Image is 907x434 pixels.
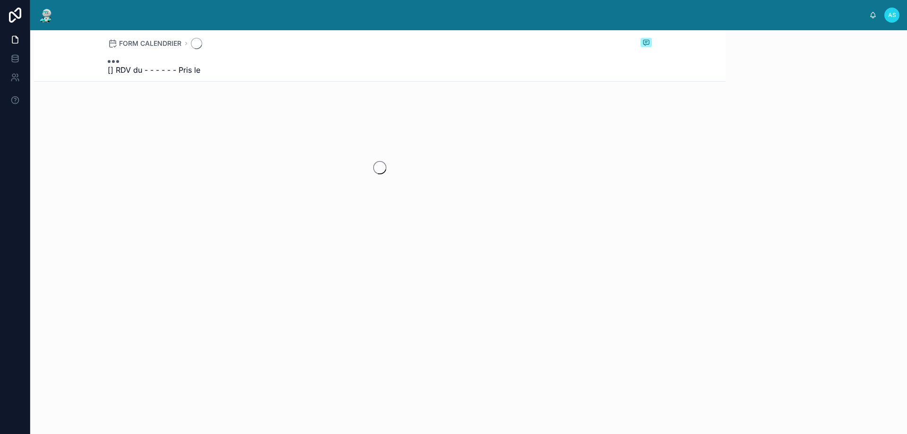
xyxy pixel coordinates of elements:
[38,8,55,23] img: App logo
[108,64,200,76] span: [] RDV du - - - - - - Pris le
[62,13,869,17] div: scrollable content
[888,11,896,19] span: AS
[119,39,181,48] span: FORM CALENDRIER
[108,39,181,48] a: FORM CALENDRIER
